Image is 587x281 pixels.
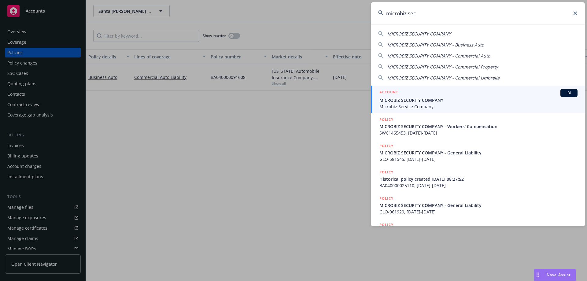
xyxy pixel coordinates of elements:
[379,130,578,136] span: SWC1465453, [DATE]-[DATE]
[379,169,393,175] h5: POLICY
[371,166,585,192] a: POLICYHistorical policy created [DATE] 08:27:52BA040000025110, [DATE]-[DATE]
[563,90,575,96] span: BI
[371,86,585,113] a: ACCOUNTBIMICROBIZ SECURITY COMPANYMicrobiz Service Company
[387,42,484,48] span: MICROBIZ SECURITY COMPANY - Business Auto
[371,218,585,245] a: POLICY
[379,222,393,228] h5: POLICY
[534,269,542,281] div: Drag to move
[379,89,398,96] h5: ACCOUNT
[534,269,576,281] button: Nova Assist
[379,150,578,156] span: MICROBIZ SECURITY COMPANY - General Liability
[379,123,578,130] span: MICROBIZ SECURITY COMPANY - Workers' Compensation
[547,272,571,277] span: Nova Assist
[371,2,585,24] input: Search...
[387,31,451,37] span: MICROBIZ SECURITY COMPANY
[379,176,578,182] span: Historical policy created [DATE] 08:27:52
[371,113,585,139] a: POLICYMICROBIZ SECURITY COMPANY - Workers' CompensationSWC1465453, [DATE]-[DATE]
[371,139,585,166] a: POLICYMICROBIZ SECURITY COMPANY - General LiabilityGLO-581545, [DATE]-[DATE]
[379,97,578,103] span: MICROBIZ SECURITY COMPANY
[379,195,393,202] h5: POLICY
[387,75,500,81] span: MICROBIZ SECURITY COMPANY - Commercial Umbrella
[379,103,578,110] span: Microbiz Service Company
[379,143,393,149] h5: POLICY
[379,209,578,215] span: GLO-061929, [DATE]-[DATE]
[387,64,498,70] span: MICROBIZ SECURITY COMPANY - Commercial Property
[379,182,578,189] span: BA040000025110, [DATE]-[DATE]
[379,116,393,123] h5: POLICY
[379,156,578,162] span: GLO-581545, [DATE]-[DATE]
[387,53,490,59] span: MICROBIZ SECURITY COMPANY - Commercial Auto
[379,202,578,209] span: MICROBIZ SECURITY COMPANY - General Liability
[371,192,585,218] a: POLICYMICROBIZ SECURITY COMPANY - General LiabilityGLO-061929, [DATE]-[DATE]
